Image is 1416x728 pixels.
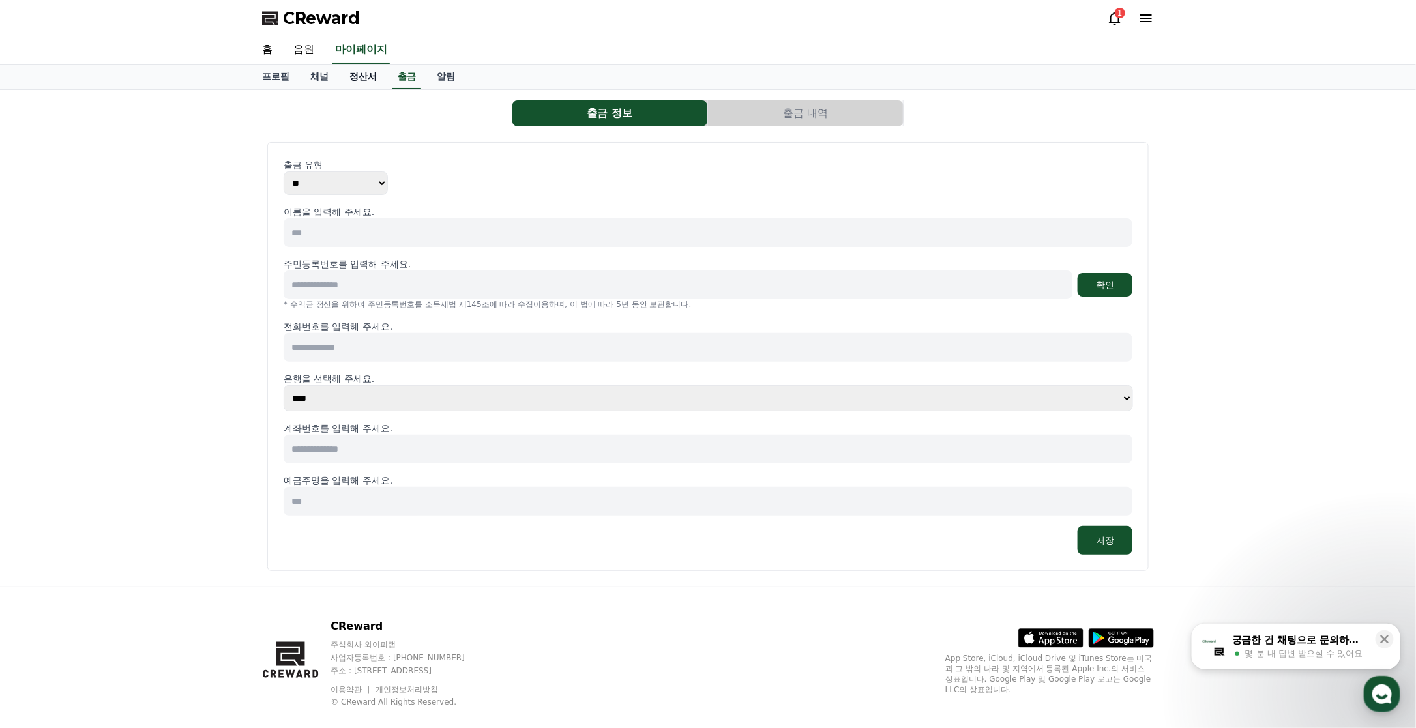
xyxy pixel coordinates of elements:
[41,433,49,443] span: 홈
[331,685,372,694] a: 이용약관
[1078,526,1132,555] button: 저장
[331,697,490,707] p: © CReward All Rights Reserved.
[284,205,1132,218] p: 이름을 입력해 주세요.
[252,65,300,89] a: 프로필
[283,8,360,29] span: CReward
[512,100,708,126] a: 출금 정보
[512,100,707,126] button: 출금 정보
[331,639,490,650] p: 주식회사 와이피랩
[262,8,360,29] a: CReward
[331,652,490,663] p: 사업자등록번호 : [PHONE_NUMBER]
[1107,10,1123,26] a: 1
[339,65,387,89] a: 정산서
[300,65,339,89] a: 채널
[332,36,390,64] a: 마이페이지
[1078,273,1132,297] button: 확인
[376,685,438,694] a: 개인정보처리방침
[708,100,903,126] button: 출금 내역
[284,158,1132,171] p: 출금 유형
[284,372,1132,385] p: 은행을 선택해 주세요.
[283,36,325,64] a: 음원
[284,422,1132,435] p: 계좌번호를 입력해 주세요.
[331,665,490,676] p: 주소 : [STREET_ADDRESS]
[945,653,1154,695] p: App Store, iCloud, iCloud Drive 및 iTunes Store는 미국과 그 밖의 나라 및 지역에서 등록된 Apple Inc.의 서비스 상표입니다. Goo...
[119,433,135,444] span: 대화
[426,65,465,89] a: 알림
[392,65,421,89] a: 출금
[168,413,250,446] a: 설정
[331,619,490,634] p: CReward
[86,413,168,446] a: 대화
[284,257,411,270] p: 주민등록번호를 입력해 주세요.
[284,320,1132,333] p: 전화번호를 입력해 주세요.
[201,433,217,443] span: 설정
[252,36,283,64] a: 홈
[284,299,1132,310] p: * 수익금 정산을 위하여 주민등록번호를 소득세법 제145조에 따라 수집이용하며, 이 법에 따라 5년 동안 보관합니다.
[4,413,86,446] a: 홈
[284,474,1132,487] p: 예금주명을 입력해 주세요.
[1115,8,1125,18] div: 1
